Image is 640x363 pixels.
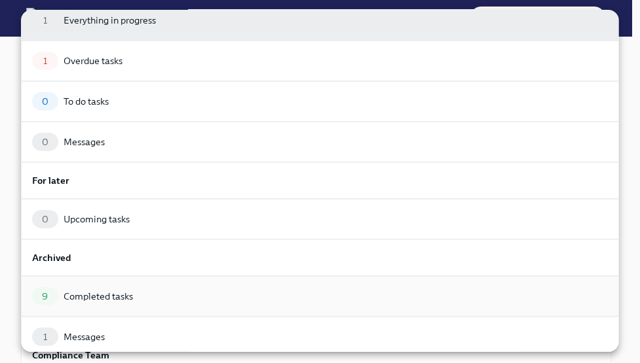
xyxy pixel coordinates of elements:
[64,95,109,108] div: To do tasks
[34,137,56,147] span: 0
[64,330,105,343] div: Messages
[35,332,55,342] span: 1
[21,317,619,357] a: 1Messages
[21,199,619,239] a: 0Upcoming tasks
[64,290,133,303] div: Completed tasks
[34,215,56,224] span: 0
[21,276,619,317] a: 9Completed tasks
[64,135,105,148] div: Messages
[35,16,55,26] span: 1
[32,251,608,265] h6: Archived
[21,122,619,162] a: 0Messages
[34,292,56,302] span: 9
[64,213,130,226] div: Upcoming tasks
[21,239,619,276] a: Archived
[21,41,619,81] a: 1Overdue tasks
[21,81,619,122] a: 0To do tasks
[34,97,56,107] span: 0
[32,173,608,188] h6: For later
[21,162,619,199] a: For later
[64,14,156,27] div: Everything in progress
[35,56,55,66] span: 1
[64,54,122,67] div: Overdue tasks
